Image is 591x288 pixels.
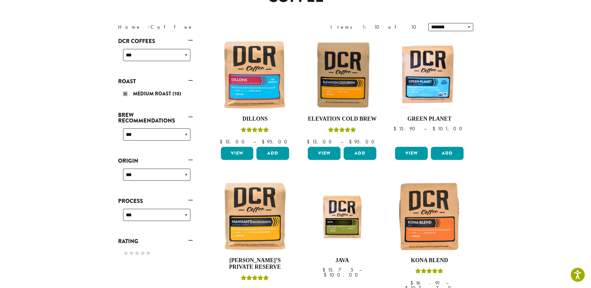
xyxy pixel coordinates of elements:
[341,138,343,145] span: –
[393,39,465,144] a: Green Planet
[134,249,140,258] span: ★
[393,125,418,132] bdi: 15.90
[393,180,465,252] img: Kona-300x300.jpg
[306,116,378,122] h4: Elevation Cold Brew
[324,271,361,278] bdi: 100.00
[393,39,465,111] img: DCR-Green-Planet-Coffee-Bag-300x300.png
[306,39,378,144] a: Elevation Cold BrewRated 5.00 out of 5
[241,126,269,136] div: Rated 5.00 out of 5
[324,271,329,278] span: $
[349,138,377,145] bdi: 95.00
[145,249,151,258] span: ★
[322,266,353,273] bdi: 15.75
[219,39,291,144] a: DillonsRated 5.00 out of 5
[432,125,438,132] span: $
[118,23,286,31] nav: Breadcrumb
[410,280,416,286] span: $
[359,266,362,273] span: –
[118,24,141,30] a: Home
[118,166,193,188] div: Origin
[393,116,465,122] h4: Green Planet
[219,116,291,122] h4: Dillons
[219,39,291,111] img: Dillons-12oz-300x300.jpg
[219,257,291,271] h4: [PERSON_NAME]’s Private Reserve
[349,138,354,145] span: $
[140,249,145,258] span: ★
[256,147,289,160] button: Add
[118,206,193,228] div: Process
[308,147,341,160] a: View
[307,138,312,145] span: $
[306,39,378,111] img: Elevation-Cold-Brew-300x300.jpg
[328,126,356,136] div: Rated 5.00 out of 5
[306,257,378,264] h4: Java
[424,125,427,132] span: –
[133,90,173,97] span: Medium Roast
[148,21,150,31] span: ›
[322,266,328,273] span: $
[118,126,193,148] div: Brew Recommendations
[331,23,419,31] div: Items 1-10 of 10
[220,138,247,145] bdi: 15.00
[306,180,378,252] img: 12oz_DCR_Java_StockImage_1200pxX1200px.jpg
[241,274,269,284] div: Rated 5.00 out of 5
[220,138,225,145] span: $
[410,280,440,286] bdi: 16.91
[118,110,193,126] a: Brew Recommendations
[446,280,448,286] span: –
[262,138,267,145] span: $
[118,196,193,206] a: Process
[118,236,193,247] a: Rating
[118,36,193,46] a: DCR Coffees
[432,125,465,132] bdi: 101.00
[393,125,399,132] span: $
[415,267,443,277] div: Rated 5.00 out of 5
[118,46,193,69] div: DCR Coffees
[344,147,376,160] button: Add
[129,249,134,258] span: ★
[123,249,129,258] span: ★
[118,76,193,87] a: Roast
[173,90,181,97] span: (10)
[118,156,193,166] a: Origin
[118,247,193,261] div: Rating
[219,180,291,252] img: Hannahs-Private-Reserve-12oz-300x300.jpg
[393,257,465,264] h4: Kona Blend
[118,87,193,102] div: Roast
[431,147,464,160] button: Add
[221,147,254,160] a: View
[253,138,256,145] span: –
[307,138,335,145] bdi: 15.00
[262,138,290,145] bdi: 95.00
[395,147,428,160] a: View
